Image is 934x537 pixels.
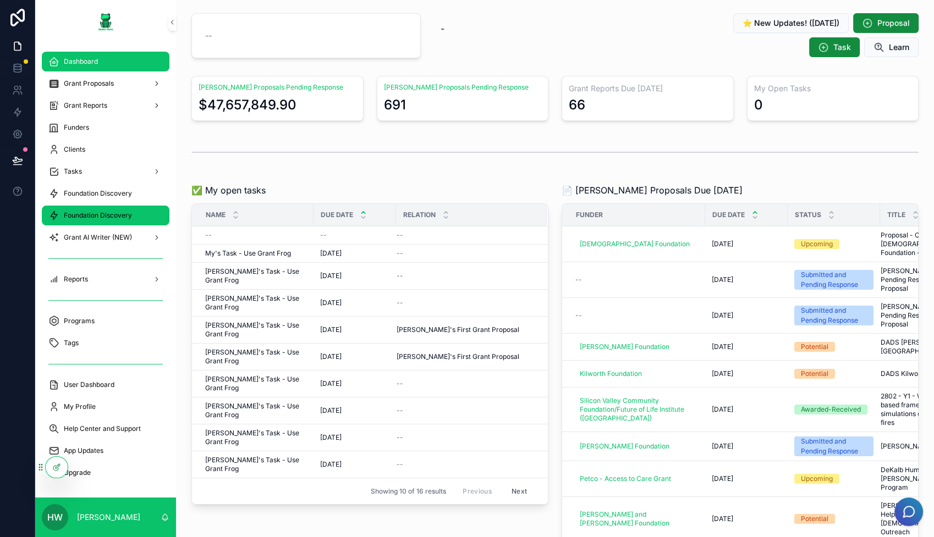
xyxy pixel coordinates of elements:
span: [PERSON_NAME]'s Task - Use Grant Frog [205,402,307,419]
a: [DEMOGRAPHIC_DATA] Foundation [575,237,694,251]
span: [DATE] [712,474,733,483]
a: [DATE] [712,311,781,320]
span: Proposal [877,18,910,29]
a: [PERSON_NAME]'s First Grant Proposal [397,352,534,361]
span: [PERSON_NAME] Foundation [580,442,669,451]
span: Name [206,211,226,219]
h3: My Open Tasks [754,83,912,94]
span: Clients [64,145,85,154]
span: My Profile [64,402,96,411]
a: [DATE] [712,342,781,351]
a: [PERSON_NAME] Foundation [575,440,674,453]
span: [DATE] [320,352,342,361]
a: -- [397,298,534,307]
button: Learn [864,37,919,57]
button: ⭐ New Updates! ([DATE]) [733,13,849,33]
a: Petco - Access to Care Grant [575,470,699,488]
div: scrollable content [35,44,176,497]
div: Potential [801,514,828,524]
span: [DATE] [712,442,733,451]
span: [PERSON_NAME]'s First Grant Proposal [397,325,519,334]
a: [PERSON_NAME] Foundation [575,438,699,455]
span: [DATE] [712,514,733,523]
a: -- [397,433,534,442]
span: [DATE] [712,311,733,320]
a: Kilworth Foundation [575,365,699,383]
span: Petco - Access to Care Grant [580,474,671,483]
span: -- [397,379,403,388]
a: [DATE] [320,379,389,388]
span: [DATE] [320,406,342,415]
span: 📄 [PERSON_NAME] Proposals Due [DATE] [562,184,743,197]
a: [DATE] [320,272,389,280]
a: [DATE] [320,325,389,334]
span: -- [575,275,582,284]
a: Silicon Valley Community Foundation/Future of Life Institute ([GEOGRAPHIC_DATA]) [575,392,699,427]
span: [PERSON_NAME] [881,442,934,451]
a: [DATE] [712,369,781,378]
a: [PERSON_NAME] and [PERSON_NAME] Foundation [575,506,699,532]
a: -- [320,231,389,240]
span: [PERSON_NAME]'s Task - Use Grant Frog [205,321,307,339]
span: Due Date [712,211,745,219]
span: Status [795,211,821,219]
a: Tags [42,333,169,353]
span: [PERSON_NAME]'s First Grant Proposal [397,352,519,361]
span: [PERSON_NAME]'s Task - Use Grant Frog [205,294,307,312]
a: [DATE] [320,249,389,258]
span: User Dashboard [64,380,114,389]
span: Tasks [64,167,82,176]
span: [DATE] [320,460,342,469]
div: Potential [801,342,828,352]
a: Potential [794,514,873,524]
span: -- [205,231,212,240]
span: Kilworth Foundation [580,369,642,378]
a: My Profile [42,397,169,417]
a: -- [397,460,534,469]
a: [PERSON_NAME]'s Task - Use Grant Frog [205,456,307,473]
a: -- [575,311,699,320]
span: HW [47,511,63,524]
span: [DATE] [320,325,342,334]
span: [PERSON_NAME]'s Task - Use Grant Frog [205,267,307,285]
div: Submitted and Pending Response [801,436,867,456]
a: [DATE] [320,433,389,442]
a: Grant Proposals [42,74,169,93]
span: Dashboard [64,57,98,66]
a: [PERSON_NAME] and [PERSON_NAME] Foundation [575,508,694,530]
div: Upcoming [801,239,833,249]
span: [DATE] [712,342,733,351]
span: Title [887,211,905,219]
a: Help Center and Support [42,419,169,439]
span: Grant Proposals [64,79,114,88]
a: [PERSON_NAME]'s Task - Use Grant Frog [205,375,307,392]
span: -- [320,231,327,240]
a: Potential [794,342,873,352]
span: [DATE] [712,369,733,378]
span: Funders [64,123,89,132]
a: [DATE] [712,514,781,523]
a: Clients [42,140,169,159]
span: [DATE] [320,379,342,388]
span: [DATE] [320,298,342,307]
a: -- [397,231,534,240]
button: Proposal [853,13,919,33]
a: Reports [42,269,169,289]
span: [PERSON_NAME]'s Task - Use Grant Frog [205,348,307,366]
span: -- [397,231,403,240]
p: - [441,22,670,35]
span: Foundation Discovery [64,211,132,220]
a: [DATE] [320,352,389,361]
a: [DATE] [712,240,781,248]
span: [PERSON_NAME] and [PERSON_NAME] Foundation [580,510,690,528]
span: Grant AI Writer (NEW) [64,233,132,242]
span: Learn [889,42,909,53]
a: Submitted and Pending Response [794,436,873,456]
a: Upcoming [794,239,873,249]
div: 691 [384,96,406,114]
a: -- [397,249,534,258]
a: Foundation Discovery [42,184,169,203]
a: [DATE] [320,460,389,469]
div: Potential [801,369,828,379]
a: -- [397,272,534,280]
